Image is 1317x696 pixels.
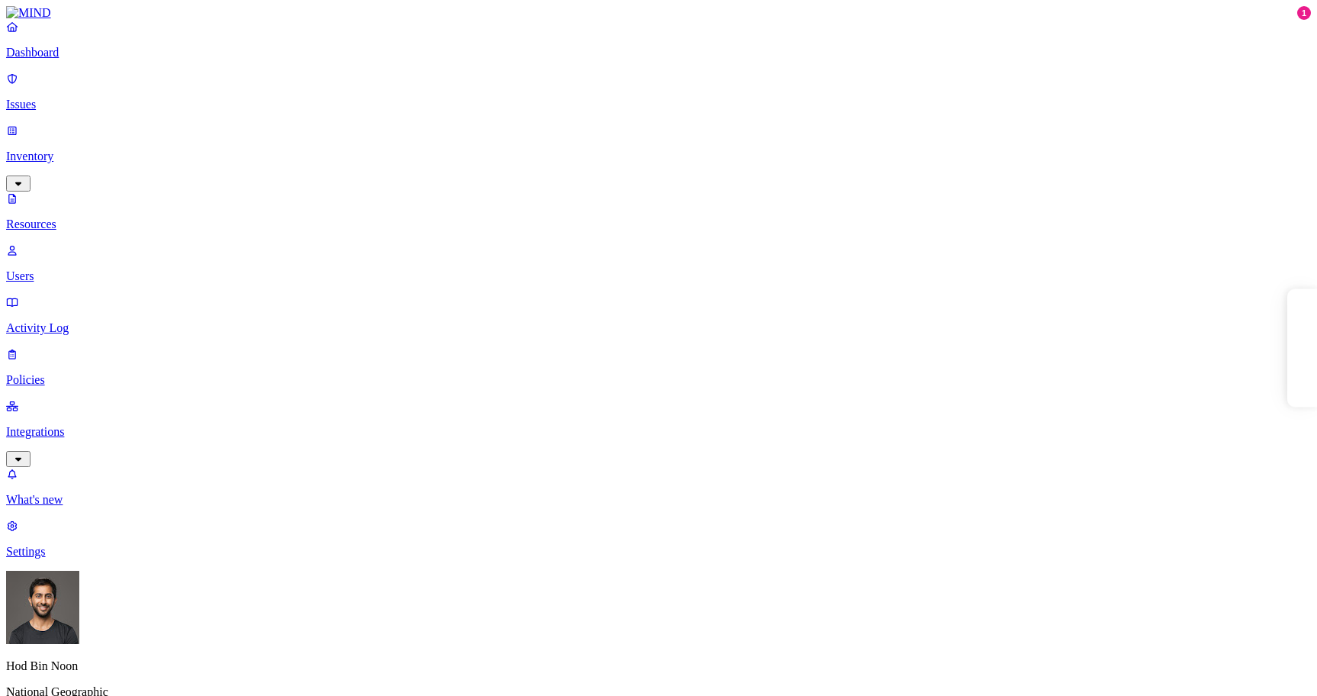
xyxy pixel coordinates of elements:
p: Activity Log [6,321,1311,335]
div: 1 [1297,6,1311,20]
p: Hod Bin Noon [6,659,1311,673]
p: Integrations [6,425,1311,439]
p: Dashboard [6,46,1311,60]
p: Settings [6,545,1311,559]
p: Users [6,269,1311,283]
p: Issues [6,98,1311,111]
p: Policies [6,373,1311,387]
p: Inventory [6,150,1311,163]
p: Resources [6,217,1311,231]
img: MIND [6,6,51,20]
img: Hod Bin Noon [6,571,79,644]
p: What's new [6,493,1311,507]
